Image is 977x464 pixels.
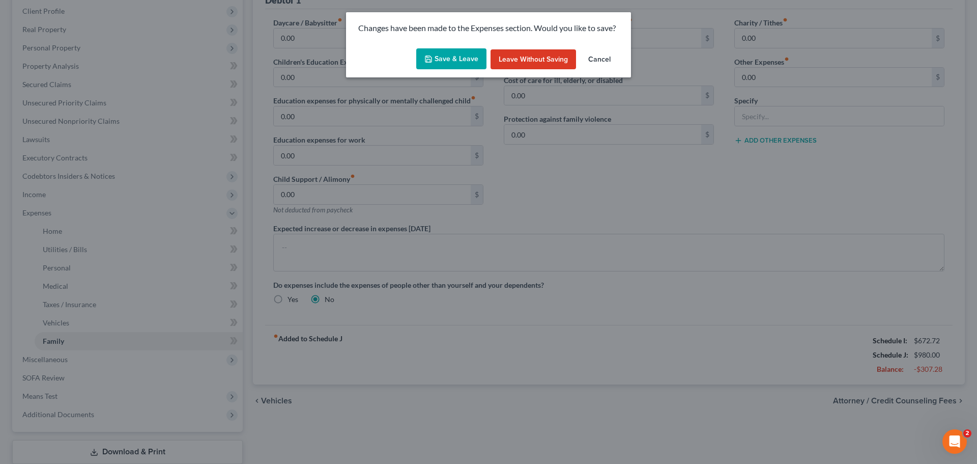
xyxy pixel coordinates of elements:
[358,22,619,34] p: Changes have been made to the Expenses section. Would you like to save?
[416,48,486,70] button: Save & Leave
[491,49,576,70] button: Leave without Saving
[580,49,619,70] button: Cancel
[942,429,967,454] iframe: Intercom live chat
[963,429,971,438] span: 2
